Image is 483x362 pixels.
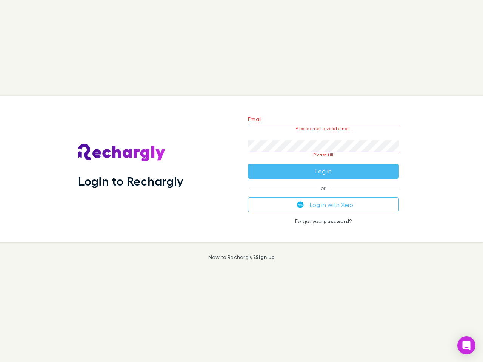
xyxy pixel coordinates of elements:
img: Rechargly's Logo [78,144,166,162]
p: Please fill [248,152,399,158]
p: Please enter a valid email. [248,126,399,131]
p: New to Rechargly? [208,254,275,260]
button: Log in [248,164,399,179]
h1: Login to Rechargly [78,174,183,188]
div: Open Intercom Messenger [457,336,475,354]
button: Log in with Xero [248,197,399,212]
img: Xero's logo [297,201,304,208]
a: Sign up [255,254,275,260]
p: Forgot your ? [248,218,399,224]
a: password [323,218,349,224]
